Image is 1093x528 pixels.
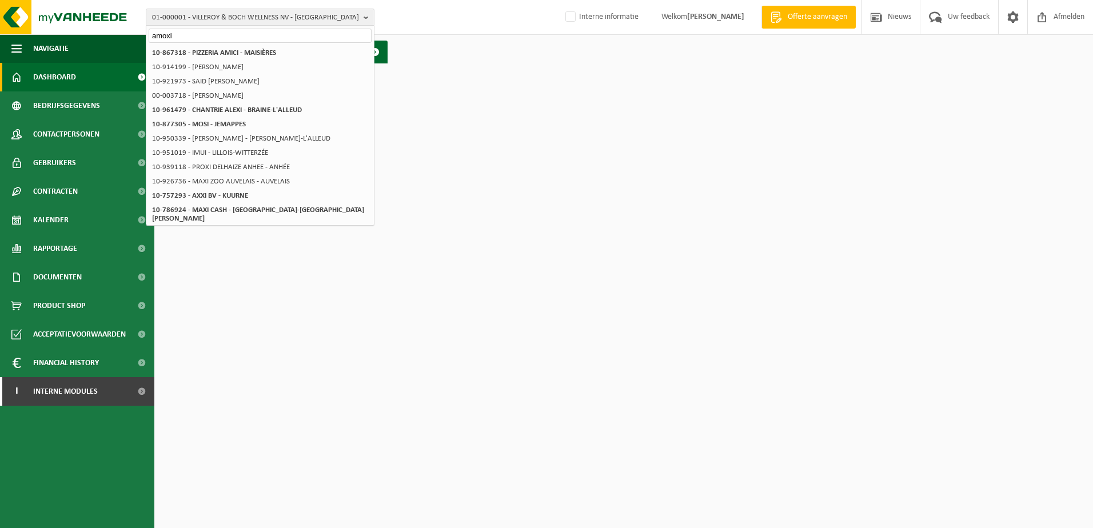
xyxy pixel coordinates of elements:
span: Gebruikers [33,149,76,177]
span: Offerte aanvragen [785,11,850,23]
input: Zoeken naar gekoppelde vestigingen [149,29,372,43]
li: 10-926736 - MAXI ZOO AUVELAIS - AUVELAIS [149,174,372,189]
li: 00-003718 - [PERSON_NAME] [149,89,372,103]
span: Financial History [33,349,99,377]
li: 10-939118 - PROXI DELHAIZE ANHEE - ANHÉE [149,160,372,174]
span: Product Shop [33,291,85,320]
label: Interne informatie [563,9,639,26]
span: Dashboard [33,63,76,91]
span: Acceptatievoorwaarden [33,320,126,349]
button: 01-000001 - VILLEROY & BOCH WELLNESS NV - [GEOGRAPHIC_DATA] [146,9,374,26]
span: I [11,377,22,406]
strong: 10-757293 - AXXI BV - KUURNE [152,192,248,199]
span: 01-000001 - VILLEROY & BOCH WELLNESS NV - [GEOGRAPHIC_DATA] [152,9,359,26]
li: 10-921973 - SAID [PERSON_NAME] [149,74,372,89]
li: 10-951019 - IMUI - LILLOIS-WITTERZÉE [149,146,372,160]
span: Contracten [33,177,78,206]
span: Navigatie [33,34,69,63]
strong: 10-877305 - MOSI - JEMAPPES [152,121,246,128]
span: Kalender [33,206,69,234]
a: Offerte aanvragen [761,6,856,29]
strong: 10-867318 - PIZZERIA AMICI - MAISIÈRES [152,49,276,57]
span: Interne modules [33,377,98,406]
li: 10-914199 - [PERSON_NAME] [149,60,372,74]
strong: 10-961479 - CHANTRIE ALEXI - BRAINE-L'ALLEUD [152,106,302,114]
span: Contactpersonen [33,120,99,149]
li: 10-950339 - [PERSON_NAME] - [PERSON_NAME]-L'ALLEUD [149,131,372,146]
strong: 10-786924 - MAXI CASH - [GEOGRAPHIC_DATA]-[GEOGRAPHIC_DATA][PERSON_NAME] [152,206,364,222]
span: Bedrijfsgegevens [33,91,100,120]
span: Documenten [33,263,82,291]
strong: [PERSON_NAME] [687,13,744,21]
span: Rapportage [33,234,77,263]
